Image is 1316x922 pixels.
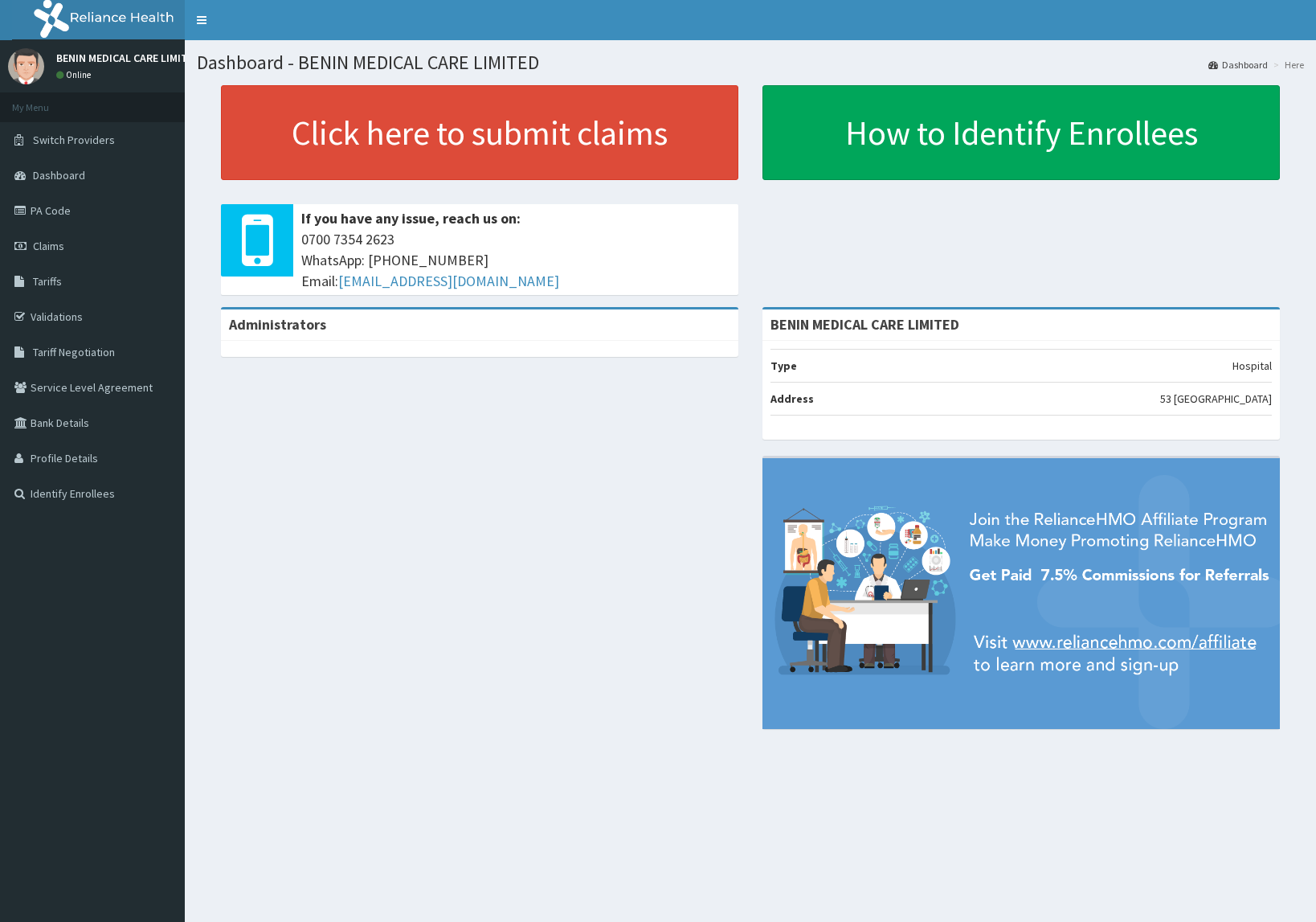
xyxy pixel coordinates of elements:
span: 0700 7354 2623 WhatsApp: [PHONE_NUMBER] Email: [301,229,730,291]
strong: BENIN MEDICAL CARE LIMITED [770,315,959,334]
p: Hospital [1232,358,1272,374]
span: Tariffs [33,274,62,289]
img: provider-team-banner.png [762,458,1280,729]
b: Administrators [229,315,326,334]
a: Online [56,69,95,80]
a: [EMAIL_ADDRESS][DOMAIN_NAME] [338,272,559,290]
img: User Image [8,48,44,84]
span: Tariff Negotiation [33,345,115,359]
p: 53 [GEOGRAPHIC_DATA] [1160,391,1272,407]
b: Type [770,359,797,373]
span: Dashboard [33,168,85,182]
a: Dashboard [1208,58,1268,72]
span: Claims [33,239,64,253]
span: Switch Providers [33,133,115,147]
a: How to Identify Enrollees [762,85,1280,180]
a: Click here to submit claims [221,85,738,180]
h1: Dashboard - BENIN MEDICAL CARE LIMITED [197,52,1304,73]
b: Address [770,391,814,406]
li: Here [1269,58,1304,72]
p: BENIN MEDICAL CARE LIMITED [56,52,201,64]
b: If you have any issue, reach us on: [301,209,521,227]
